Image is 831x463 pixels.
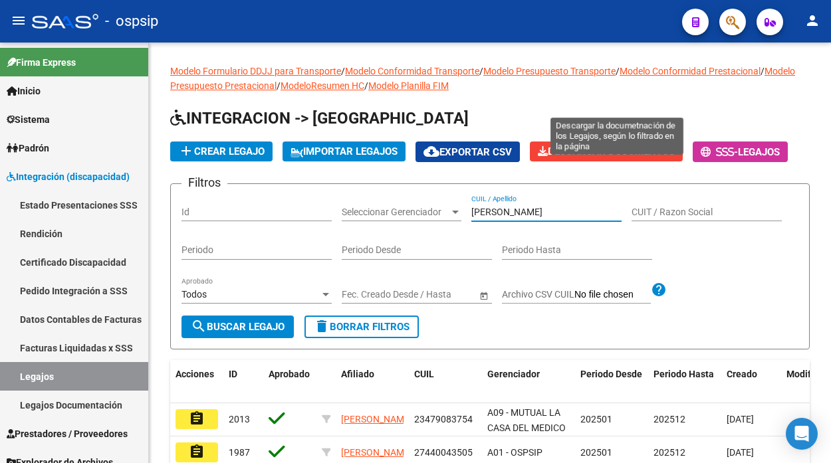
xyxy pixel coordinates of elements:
div: Open Intercom Messenger [786,418,818,450]
span: - ospsip [105,7,158,36]
span: Integración (discapacidad) [7,169,130,184]
button: Buscar Legajo [181,316,294,338]
span: 202501 [580,447,612,458]
mat-icon: delete [314,318,330,334]
mat-icon: cloud_download [423,143,439,159]
span: 27440043505 [414,447,473,458]
span: Seleccionar Gerenciador [342,207,449,218]
span: Firma Express [7,55,76,70]
datatable-header-cell: Afiliado [336,360,409,404]
span: ID [229,369,237,379]
datatable-header-cell: ID [223,360,263,404]
a: Modelo Conformidad Prestacional [620,66,761,76]
a: ModeloResumen HC [281,80,364,91]
span: Legajos [738,146,780,158]
button: Crear Legajo [170,141,273,161]
datatable-header-cell: CUIL [409,360,482,404]
span: Descargar Documentos [538,145,675,157]
mat-icon: assignment [189,444,205,460]
datatable-header-cell: Periodo Hasta [648,360,721,404]
mat-icon: add [178,143,194,159]
span: Acciones [176,369,214,379]
mat-icon: search [191,318,207,334]
span: Padrón [7,141,49,155]
span: [DATE] [727,447,754,458]
span: IMPORTAR LEGAJOS [291,145,398,157]
input: Fecha inicio [342,289,390,300]
span: Todos [181,289,207,300]
span: Periodo Desde [580,369,642,379]
mat-icon: help [651,282,667,298]
span: Periodo Hasta [653,369,714,379]
span: Creado [727,369,757,379]
span: Afiliado [341,369,374,379]
span: [PERSON_NAME] [341,414,412,424]
span: Buscar Legajo [191,321,285,333]
span: - [701,146,738,158]
datatable-header-cell: Gerenciador [482,360,575,404]
input: Archivo CSV CUIL [574,289,651,301]
span: Borrar Filtros [314,321,410,333]
datatable-header-cell: Periodo Desde [575,360,648,404]
input: Fecha fin [402,289,467,300]
button: Exportar CSV [415,141,520,162]
span: Sistema [7,112,50,127]
mat-icon: assignment [189,411,205,426]
span: 23479083754 [414,414,473,424]
span: Prestadores / Proveedores [7,426,128,441]
button: -Legajos [693,141,788,162]
span: Archivo CSV CUIL [502,289,574,300]
datatable-header-cell: Creado [721,360,781,404]
span: Inicio [7,84,41,98]
span: 202512 [653,414,685,424]
button: IMPORTAR LEGAJOS [283,141,406,161]
h3: Filtros [181,173,227,192]
a: Modelo Planilla FIM [368,80,449,91]
span: 202501 [580,414,612,424]
button: Descargar Documentos [530,141,683,161]
a: Modelo Presupuesto Transporte [483,66,616,76]
button: Open calendar [477,288,491,302]
datatable-header-cell: Acciones [170,360,223,404]
datatable-header-cell: Aprobado [263,360,316,404]
span: A01 - OSPSIP [487,447,542,458]
button: Borrar Filtros [304,316,419,338]
mat-icon: menu [11,13,27,29]
span: 2013 [229,414,250,424]
span: Gerenciador [487,369,540,379]
mat-icon: person [804,13,820,29]
span: A09 - MUTUAL LA CASA DEL MEDICO [487,407,566,433]
span: CUIL [414,369,434,379]
span: Exportar CSV [423,146,512,158]
span: Aprobado [269,369,310,379]
span: 1987 [229,447,250,458]
span: 202512 [653,447,685,458]
a: Modelo Formulario DDJJ para Transporte [170,66,341,76]
span: INTEGRACION -> [GEOGRAPHIC_DATA] [170,109,469,128]
span: [DATE] [727,414,754,424]
span: [PERSON_NAME] [341,447,412,458]
span: Crear Legajo [178,145,265,157]
a: Modelo Conformidad Transporte [345,66,479,76]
